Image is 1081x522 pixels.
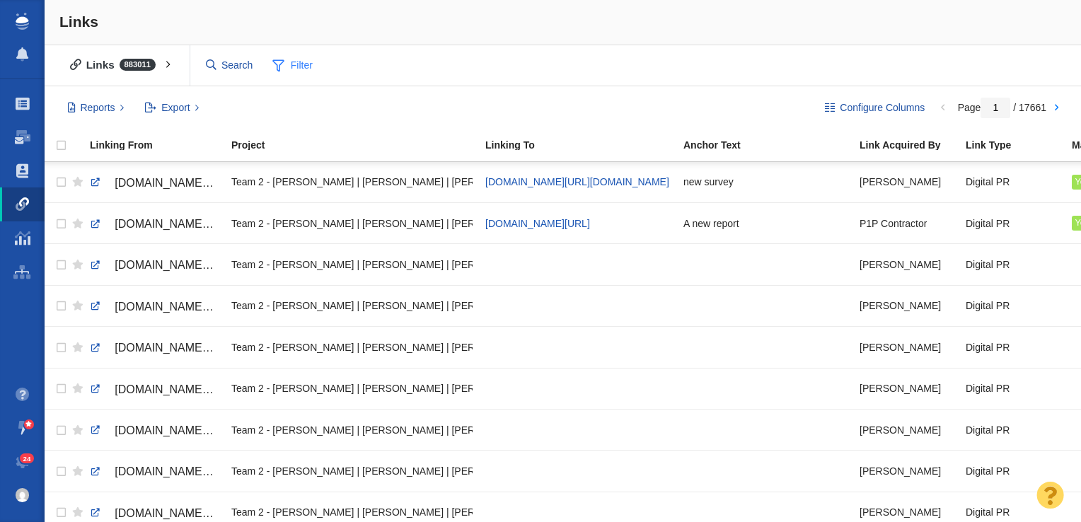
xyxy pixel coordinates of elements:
div: Team 2 - [PERSON_NAME] | [PERSON_NAME] | [PERSON_NAME]\Retrospec\Retrospec - Digital PR - The Bes... [231,249,473,279]
a: [DOMAIN_NAME][URL] [90,295,219,319]
span: Digital PR [966,217,1010,230]
span: Configure Columns [840,100,925,115]
div: Team 2 - [PERSON_NAME] | [PERSON_NAME] | [PERSON_NAME]\Retrospec\Retrospec - Digital PR - The Bes... [231,332,473,362]
td: Digital PR [959,327,1065,368]
span: [PERSON_NAME] [860,506,941,518]
a: Link Acquired By [860,140,964,152]
td: Digital PR [959,244,1065,285]
a: Linking To [485,140,682,152]
div: Team 2 - [PERSON_NAME] | [PERSON_NAME] | [PERSON_NAME]\Retrospec\Retrospec - Digital PR - The Bes... [231,373,473,404]
span: [DOMAIN_NAME][URL] [115,507,234,519]
span: Digital PR [966,506,1010,518]
div: Project [231,140,484,150]
span: [PERSON_NAME] [860,465,941,477]
a: [DOMAIN_NAME][URL] [90,212,219,236]
a: [DOMAIN_NAME][URL][DOMAIN_NAME] [485,176,669,187]
td: Digital PR [959,285,1065,326]
div: new survey [683,167,847,197]
div: Team 2 - [PERSON_NAME] | [PERSON_NAME] | [PERSON_NAME]\Retrospec\Retrospec - Digital PR - The Bes... [231,456,473,486]
td: Jim Miller [853,368,959,409]
a: [DOMAIN_NAME][URL] [90,460,219,484]
span: Reports [81,100,115,115]
img: 0a657928374d280f0cbdf2a1688580e1 [16,488,30,502]
a: [DOMAIN_NAME][URL][US_STATE] [90,419,219,443]
span: [DOMAIN_NAME][URL] [115,259,234,271]
input: Search [200,53,260,78]
td: Jim Miller [853,409,959,450]
span: [DOMAIN_NAME][URL] [115,177,234,189]
div: Team 2 - [PERSON_NAME] | [PERSON_NAME] | [PERSON_NAME]\Retrospec\Retrospec - Digital PR - The Bes... [231,414,473,445]
span: [DOMAIN_NAME][URL] [115,383,234,395]
div: A new report [683,208,847,238]
td: Jim Miller [853,451,959,492]
td: Digital PR [959,203,1065,244]
a: [DOMAIN_NAME][URL] [90,336,219,360]
span: Digital PR [966,299,1010,312]
span: Digital PR [966,341,1010,354]
span: P1P Contractor [860,217,927,230]
td: P1P Contractor [853,203,959,244]
td: Digital PR [959,162,1065,203]
button: Configure Columns [817,96,933,120]
div: Linking From [90,140,230,150]
td: Taylor Tomita [853,162,959,203]
a: [DOMAIN_NAME][URL] [90,378,219,402]
span: [DOMAIN_NAME][URL] [115,218,234,230]
span: Digital PR [966,465,1010,477]
div: Team 2 - [PERSON_NAME] | [PERSON_NAME] | [PERSON_NAME]\Retrospec\Retrospec - Digital PR - The Bes... [231,291,473,321]
span: Digital PR [966,382,1010,395]
img: buzzstream_logo_iconsimple.png [16,13,28,30]
td: Jim Miller [853,244,959,285]
td: Digital PR [959,409,1065,450]
button: Export [137,96,207,120]
a: [DOMAIN_NAME][URL] [90,171,219,195]
span: [PERSON_NAME] [860,424,941,436]
span: [DOMAIN_NAME][URL][US_STATE] [115,424,297,436]
td: Digital PR [959,451,1065,492]
span: [PERSON_NAME] [860,258,941,271]
div: Anchor Text [683,140,858,150]
a: [DOMAIN_NAME][URL] [485,218,590,229]
span: Links [59,13,98,30]
td: Jim Miller [853,285,959,326]
span: [PERSON_NAME] [860,382,941,395]
span: [PERSON_NAME] [860,299,941,312]
span: Page / 17661 [958,102,1046,113]
a: Anchor Text [683,140,858,152]
span: [PERSON_NAME] [860,175,941,188]
span: [PERSON_NAME] [860,341,941,354]
div: Linking To [485,140,682,150]
a: Linking From [90,140,230,152]
span: Export [161,100,190,115]
span: [DOMAIN_NAME][URL] [115,301,234,313]
a: [DOMAIN_NAME][URL] [90,253,219,277]
span: 24 [20,453,35,464]
button: Reports [59,96,132,120]
span: Digital PR [966,424,1010,436]
span: [DOMAIN_NAME][URL] [115,465,234,477]
div: Team 2 - [PERSON_NAME] | [PERSON_NAME] | [PERSON_NAME]\PestPac\PestPac - Digital PR - Summer Trav... [231,208,473,238]
div: Link Acquired By [860,140,964,150]
a: Link Type [966,140,1070,152]
td: Digital PR [959,368,1065,409]
td: Jim Miller [853,327,959,368]
div: Team 2 - [PERSON_NAME] | [PERSON_NAME] | [PERSON_NAME]\PV Farm\PV Farm - Digital PR - Natural Dis... [231,167,473,197]
div: Link Type [966,140,1070,150]
span: Digital PR [966,258,1010,271]
span: Digital PR [966,175,1010,188]
span: Filter [265,52,321,79]
span: [DOMAIN_NAME][URL] [115,342,234,354]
